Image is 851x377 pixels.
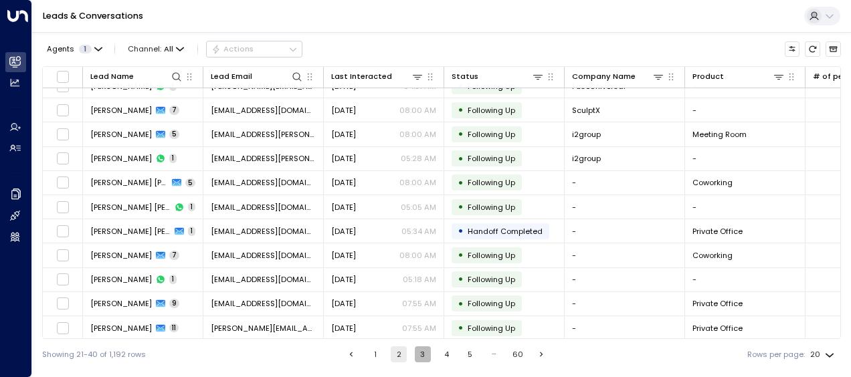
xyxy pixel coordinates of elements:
span: Rachelle W-H [90,177,168,188]
span: 1 [79,45,92,53]
span: Sammy Annzee [90,323,152,334]
div: Actions [211,44,254,53]
span: Rachelle W-H [90,226,171,237]
td: - [685,147,806,170]
span: Toggle select row [56,322,70,335]
span: Bora Mizrahi [90,250,152,261]
td: - [565,316,685,340]
span: 1 [188,227,195,236]
button: Go to previous page [343,346,359,362]
span: Following Up [468,202,515,213]
button: Archived Leads [826,41,841,57]
div: Company Name [572,70,636,83]
span: Mike Kemp [90,298,152,309]
span: Aug 22, 2025 [331,105,356,116]
span: mat.johnson@i2group.com [211,129,316,140]
span: Coworking [692,177,733,188]
span: Toggle select row [56,297,70,310]
span: Toggle select row [56,128,70,141]
span: mat.johnson@i2group.com [211,153,316,164]
div: Last Interacted [331,70,392,83]
span: 11 [169,324,179,333]
div: Lead Name [90,70,183,83]
span: Nawaz Mahmood [90,105,152,116]
span: Toggle select row [56,176,70,189]
button: Customize [785,41,800,57]
span: Toggle select all [56,70,70,84]
button: Go to page 5 [462,346,478,362]
span: boramizrahi3@gmail.com [211,250,316,261]
p: 08:00 AM [399,129,436,140]
div: • [458,150,464,168]
div: • [458,270,464,288]
span: Private Office [692,298,743,309]
span: 1 [169,275,177,284]
td: - [685,195,806,219]
span: Aug 22, 2025 [331,129,356,140]
button: Go to page 3 [415,346,431,362]
div: • [458,125,464,143]
span: Coworking [692,250,733,261]
div: Status [452,70,544,83]
span: Following Up [468,177,515,188]
div: • [458,246,464,264]
div: • [458,198,464,216]
span: Following Up [468,105,515,116]
div: Status [452,70,478,83]
p: 05:05 AM [401,202,436,213]
span: 7 [169,106,179,115]
span: Toggle select row [56,249,70,262]
td: - [685,268,806,291]
td: - [685,98,806,122]
span: Toggle select row [56,273,70,286]
span: info@sculptx.com [211,105,316,116]
span: Aug 15, 2025 [331,153,356,164]
div: Company Name [572,70,664,83]
div: • [458,174,464,192]
span: Handoff Completed [468,226,543,237]
span: boramizrahi3@gmail.com [211,274,316,285]
span: Toggle select row [56,225,70,238]
span: sammy.annzee1@gmail.com [211,323,316,334]
span: Following Up [468,274,515,285]
div: • [458,319,464,337]
span: Rachelle W-H [90,202,171,213]
span: Meeting Room [692,129,747,140]
p: 08:00 AM [399,177,436,188]
span: Toggle select row [56,201,70,214]
p: 08:00 AM [399,250,436,261]
a: Leads & Conversations [43,10,143,21]
button: page 2 [391,346,407,362]
span: Toggle select row [56,104,70,117]
span: All [164,45,173,53]
span: 1 [169,154,177,163]
span: 1 [188,203,195,212]
td: - [565,268,685,291]
span: i2group [572,129,601,140]
div: Product [692,70,785,83]
div: Button group with a nested menu [206,41,302,57]
td: - [565,243,685,267]
span: Aug 22, 2025 [331,298,356,309]
span: 5 [185,178,195,188]
span: Following Up [468,81,515,92]
button: Agents1 [42,41,106,56]
span: Channel: [124,41,189,56]
nav: pagination navigation [343,346,551,362]
button: Channel:All [124,41,189,56]
button: Go to page 1 [367,346,383,362]
div: Lead Name [90,70,134,83]
button: Go to page 60 [510,346,526,362]
span: Aug 14, 2025 [331,226,356,237]
span: Private Office [692,226,743,237]
span: Aug 06, 2025 [331,274,356,285]
span: Aug 22, 2025 [331,250,356,261]
span: Agents [47,45,74,53]
div: • [458,295,464,313]
span: Mat Johnson [90,153,152,164]
span: missrwh@gmail.com [211,202,316,213]
span: Aug 22, 2025 [331,323,356,334]
span: SculptX [572,105,600,116]
span: Mat Johnson [90,129,152,140]
div: Lead Email [211,70,303,83]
